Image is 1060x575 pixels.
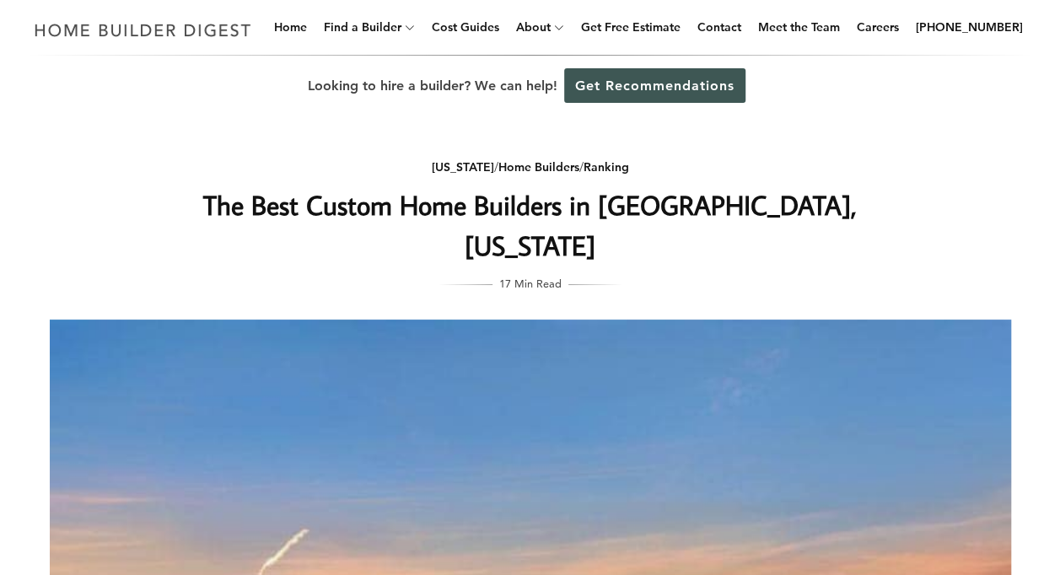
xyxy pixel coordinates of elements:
[564,68,745,103] a: Get Recommendations
[498,159,579,175] a: Home Builders
[584,159,629,175] a: Ranking
[194,157,867,178] div: / /
[27,13,259,46] img: Home Builder Digest
[499,274,562,293] span: 17 Min Read
[432,159,494,175] a: [US_STATE]
[194,185,867,266] h1: The Best Custom Home Builders in [GEOGRAPHIC_DATA], [US_STATE]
